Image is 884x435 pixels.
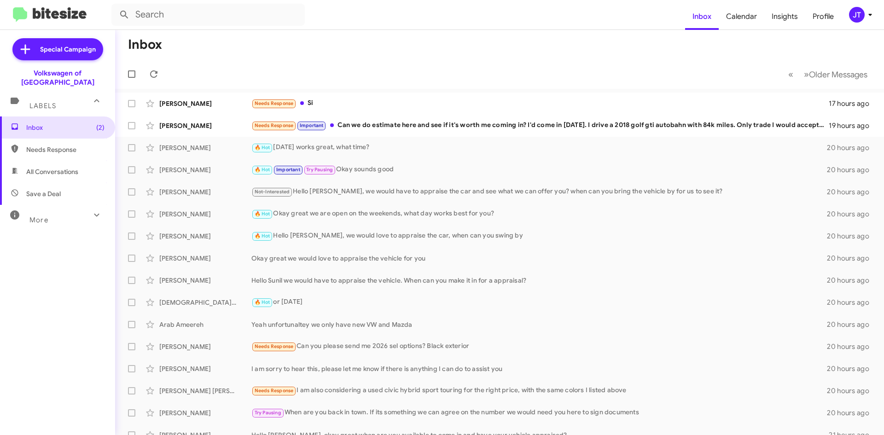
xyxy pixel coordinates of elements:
[251,320,827,329] div: Yeah unfortunaltey we only have new VW and Mazda
[841,7,874,23] button: JT
[159,276,251,285] div: [PERSON_NAME]
[159,232,251,241] div: [PERSON_NAME]
[827,320,877,329] div: 20 hours ago
[251,186,827,197] div: Hello [PERSON_NAME], we would have to appraise the car and see what we can offer you? when can yo...
[827,209,877,219] div: 20 hours ago
[827,276,877,285] div: 20 hours ago
[827,187,877,197] div: 20 hours ago
[159,298,251,307] div: [DEMOGRAPHIC_DATA][PERSON_NAME]
[251,254,827,263] div: Okay great we would love to appraise the vehicle for you
[159,386,251,395] div: [PERSON_NAME] [PERSON_NAME]
[251,164,827,175] div: Okay sounds good
[159,254,251,263] div: [PERSON_NAME]
[251,209,827,219] div: Okay great we are open on the weekends, what day works best for you?
[251,120,829,131] div: Can we do estimate here and see if it's worth me coming in? I'd come in [DATE]. I drive a 2018 go...
[685,3,719,30] a: Inbox
[29,216,48,224] span: More
[849,7,865,23] div: JT
[251,231,827,241] div: Hello [PERSON_NAME], we would love to appraise the car, when can you swing by
[300,122,324,128] span: Important
[783,65,873,84] nav: Page navigation example
[159,342,251,351] div: [PERSON_NAME]
[255,388,294,394] span: Needs Response
[26,189,61,198] span: Save a Deal
[111,4,305,26] input: Search
[788,69,793,80] span: «
[764,3,805,30] a: Insights
[827,342,877,351] div: 20 hours ago
[827,165,877,174] div: 20 hours ago
[829,121,877,130] div: 19 hours ago
[827,232,877,241] div: 20 hours ago
[829,99,877,108] div: 17 hours ago
[96,123,105,132] span: (2)
[159,320,251,329] div: Arab Ameereh
[306,167,333,173] span: Try Pausing
[798,65,873,84] button: Next
[251,98,829,109] div: Si
[827,364,877,373] div: 20 hours ago
[827,298,877,307] div: 20 hours ago
[255,122,294,128] span: Needs Response
[809,70,867,80] span: Older Messages
[251,341,827,352] div: Can you please send me 2026 sel options? Black exterior
[159,143,251,152] div: [PERSON_NAME]
[255,343,294,349] span: Needs Response
[276,167,300,173] span: Important
[159,364,251,373] div: [PERSON_NAME]
[251,142,827,153] div: [DATE] works great, what time?
[251,364,827,373] div: I am sorry to hear this, please let me know if there is anything I can do to assist you
[255,410,281,416] span: Try Pausing
[251,385,827,396] div: I am also considering a used civic hybrid sport touring for the right price, with the same colors...
[255,100,294,106] span: Needs Response
[805,3,841,30] a: Profile
[159,99,251,108] div: [PERSON_NAME]
[255,299,270,305] span: 🔥 Hot
[251,276,827,285] div: Hello Sunil we would have to appraise the vehicle. When can you make it in for a appraisal?
[255,189,290,195] span: Not-Interested
[827,143,877,152] div: 20 hours ago
[255,145,270,151] span: 🔥 Hot
[26,123,105,132] span: Inbox
[255,167,270,173] span: 🔥 Hot
[827,254,877,263] div: 20 hours ago
[251,297,827,307] div: or [DATE]
[827,408,877,418] div: 20 hours ago
[251,407,827,418] div: When are you back in town. If its something we can agree on the number we would need you here to ...
[26,167,78,176] span: All Conversations
[783,65,799,84] button: Previous
[40,45,96,54] span: Special Campaign
[159,121,251,130] div: [PERSON_NAME]
[12,38,103,60] a: Special Campaign
[255,233,270,239] span: 🔥 Hot
[827,386,877,395] div: 20 hours ago
[159,209,251,219] div: [PERSON_NAME]
[159,165,251,174] div: [PERSON_NAME]
[159,187,251,197] div: [PERSON_NAME]
[128,37,162,52] h1: Inbox
[29,102,56,110] span: Labels
[159,408,251,418] div: [PERSON_NAME]
[255,211,270,217] span: 🔥 Hot
[719,3,764,30] a: Calendar
[26,145,105,154] span: Needs Response
[804,69,809,80] span: »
